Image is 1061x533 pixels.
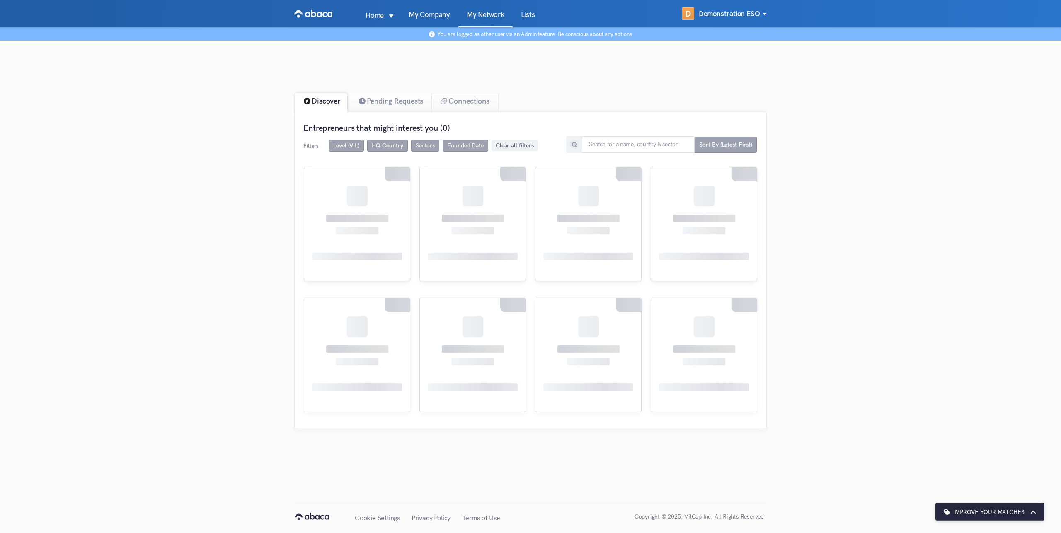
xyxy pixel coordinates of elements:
[635,503,767,531] p: Copyright © 2025, VilCap Inc. All Rights Reserved
[513,11,543,27] a: Lists
[294,93,348,112] div: Discover
[367,140,408,152] span: HQ Country
[1030,509,1036,515] img: Icon - arrow--up-grey
[699,10,767,18] span: Demonstration ESO
[400,11,458,27] a: My Company
[582,136,695,153] input: Search for a name, country & sector
[359,98,366,104] img: Icon - icon-pending
[372,142,403,149] span: HQ Country
[447,142,484,149] span: Founded Date
[431,93,499,112] div: Connections
[458,11,513,27] a: My Network
[303,142,319,149] span: Filters
[329,140,364,152] span: Level (VIL)
[416,142,435,149] span: Sectors
[303,123,757,133] h3: Entrepreneurs that might interest you (0)
[443,140,488,152] span: Founded Date
[294,7,332,20] img: VIRAL Logo
[406,504,456,531] a: Privacy Policy
[569,140,579,150] img: Icon - magnifier
[682,3,767,24] div: DDemonstration ESO
[496,142,534,149] span: Clear all filters
[411,140,439,152] span: Sectors
[695,137,757,153] span: Sort By (Latest First)
[333,142,359,149] span: Level (VIL)
[304,98,310,104] img: Icon - icon-discover
[944,509,950,515] img: Icon - matching--white
[953,509,1025,516] h3: Improve your matches
[456,504,506,531] a: Terms of Use
[349,504,406,531] a: Cookie Settings
[346,93,433,112] div: Pending Requests
[441,98,447,104] img: Icon - icon-connected
[295,502,329,531] img: VIRAL Logo
[682,7,694,20] span: D
[699,141,752,148] span: Sort By (Latest First)
[437,31,632,37] p: You are logged as other user via an Admin feature. Be conscious about any actions
[357,10,392,21] p: Home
